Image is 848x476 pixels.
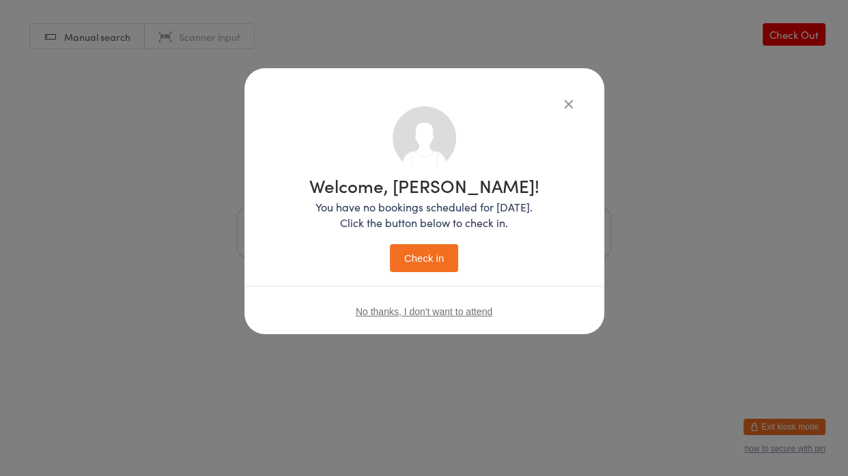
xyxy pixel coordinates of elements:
img: no_photo.png [393,106,456,170]
button: Check in [390,244,458,272]
button: No thanks, I don't want to attend [356,306,492,317]
h1: Welcome, [PERSON_NAME]! [309,177,539,194]
p: You have no bookings scheduled for [DATE]. Click the button below to check in. [309,199,539,230]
